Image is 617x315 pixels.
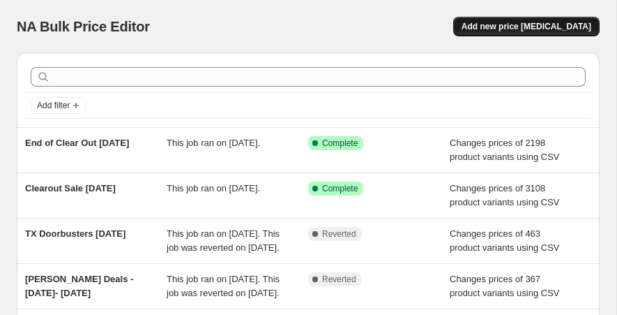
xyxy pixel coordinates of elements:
span: Add filter [37,100,70,111]
span: Reverted [322,228,356,240]
span: Changes prices of 463 product variants using CSV [450,228,560,253]
span: Reverted [322,274,356,285]
span: This job ran on [DATE]. [167,138,260,148]
span: Complete [322,138,358,149]
span: NA Bulk Price Editor [17,19,150,34]
span: Changes prices of 367 product variants using CSV [450,274,560,298]
span: This job ran on [DATE]. This job was reverted on [DATE]. [167,274,280,298]
span: Add new price [MEDICAL_DATA] [462,21,591,32]
span: This job ran on [DATE]. [167,183,260,193]
span: TX Doorbusters [DATE] [25,228,125,239]
span: End of Clear Out [DATE] [25,138,129,148]
button: Add new price [MEDICAL_DATA] [453,17,600,36]
span: Clearout Sale [DATE] [25,183,116,193]
button: Add filter [31,97,86,114]
span: Changes prices of 2198 product variants using CSV [450,138,560,162]
span: Changes prices of 3108 product variants using CSV [450,183,560,207]
span: [PERSON_NAME] Deals - [DATE]- [DATE] [25,274,133,298]
span: This job ran on [DATE]. This job was reverted on [DATE]. [167,228,280,253]
span: Complete [322,183,358,194]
